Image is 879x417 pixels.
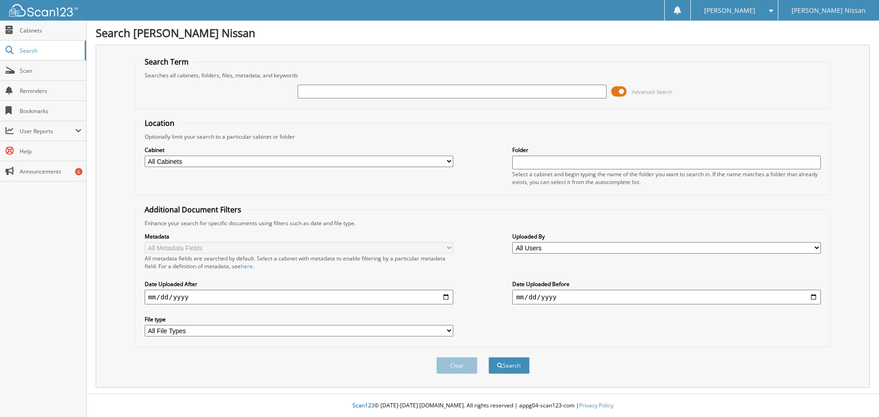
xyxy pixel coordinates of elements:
span: Announcements [20,168,81,175]
span: Scan [20,67,81,75]
button: Clear [436,357,477,374]
label: Date Uploaded After [145,280,453,288]
img: scan123-logo-white.svg [9,4,78,16]
span: Cabinets [20,27,81,34]
a: here [241,262,253,270]
legend: Additional Document Filters [140,205,246,215]
span: [PERSON_NAME] [704,8,755,13]
div: Optionally limit your search to a particular cabinet or folder [140,133,826,141]
div: Enhance your search for specific documents using filters such as date and file type. [140,219,826,227]
span: Advanced Search [632,88,673,95]
legend: Location [140,118,179,128]
div: © [DATE]-[DATE] [DOMAIN_NAME]. All rights reserved | appg04-scan123-com | [87,395,879,417]
span: Search [20,47,80,54]
label: Date Uploaded Before [512,280,821,288]
span: User Reports [20,127,75,135]
input: start [145,290,453,304]
div: Searches all cabinets, folders, files, metadata, and keywords [140,71,826,79]
legend: Search Term [140,57,193,67]
button: Search [488,357,530,374]
label: Metadata [145,233,453,240]
label: Folder [512,146,821,154]
label: Cabinet [145,146,453,154]
a: Privacy Policy [579,401,613,409]
input: end [512,290,821,304]
label: File type [145,315,453,323]
span: [PERSON_NAME] Nissan [792,8,866,13]
span: Scan123 [353,401,374,409]
label: Uploaded By [512,233,821,240]
span: Reminders [20,87,81,95]
div: All metadata fields are searched by default. Select a cabinet with metadata to enable filtering b... [145,255,453,270]
span: Help [20,147,81,155]
span: Bookmarks [20,107,81,115]
h1: Search [PERSON_NAME] Nissan [96,25,870,40]
div: Select a cabinet and begin typing the name of the folder you want to search in. If the name match... [512,170,821,186]
div: 6 [75,168,82,175]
